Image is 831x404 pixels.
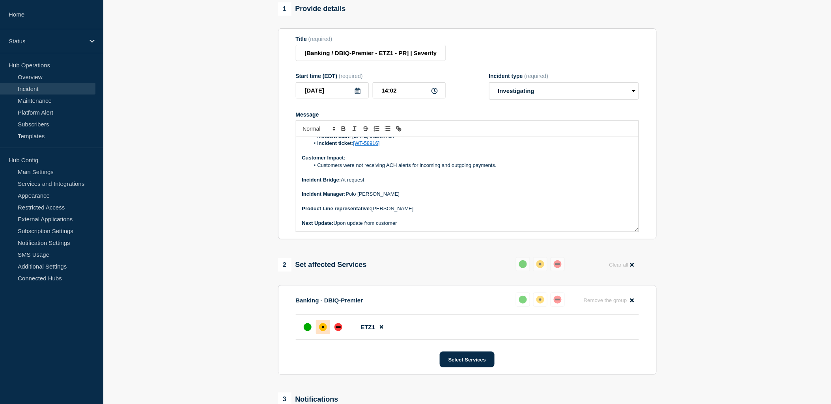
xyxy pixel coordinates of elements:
button: Toggle strikethrough text [360,124,371,133]
div: Message [296,111,639,118]
p: [PERSON_NAME] [302,205,633,212]
button: affected [533,257,547,271]
strong: Incident Bridge: [302,177,341,183]
button: Select Services [440,352,495,367]
p: Banking - DBIQ-Premier [296,297,363,304]
div: up [519,260,527,268]
button: Toggle bulleted list [382,124,393,133]
div: up [519,296,527,304]
div: down [554,260,562,268]
div: down [554,296,562,304]
p: Polo [PERSON_NAME] [302,191,633,198]
span: Font size [299,124,338,133]
strong: Incident start [317,133,350,139]
div: Start time (EDT) [296,73,446,79]
button: Toggle link [393,124,404,133]
strong: Incident ticket [317,140,352,146]
div: Incident type [489,73,639,79]
span: Remove the group [584,297,627,303]
div: Provide details [278,2,346,16]
span: (required) [308,36,332,42]
div: affected [536,296,544,304]
a: [WT-58916] [353,140,380,146]
div: up [304,323,312,331]
button: up [516,257,530,271]
button: up [516,293,530,307]
button: down [551,293,565,307]
li: : [310,140,633,147]
button: Clear all [604,257,639,272]
button: down [551,257,565,271]
div: down [334,323,342,331]
p: At request [302,176,633,183]
div: Title [296,36,446,42]
span: (required) [339,73,363,79]
span: 2 [278,258,291,272]
button: affected [533,293,547,307]
button: Toggle ordered list [371,124,382,133]
p: Upon update from customer [302,220,633,227]
button: Toggle italic text [349,124,360,133]
strong: Incident Manager: [302,191,346,197]
div: Message [296,137,639,232]
span: 1 [278,2,291,16]
strong: Customer Impact: [302,155,346,161]
p: Status [9,38,84,44]
button: Toggle bold text [338,124,349,133]
strong: Product Line representative: [302,206,372,211]
input: YYYY-MM-DD [296,82,369,98]
div: affected [536,260,544,268]
div: affected [319,323,327,331]
input: Title [296,45,446,61]
button: Remove the group [579,293,639,308]
span: ETZ1 [361,324,375,330]
strong: Next Update: [302,220,334,226]
div: Set affected Services [278,258,367,272]
span: (required) [525,73,549,79]
input: HH:MM [373,82,446,98]
select: Incident type [489,82,639,100]
li: Customers were not receiving ACH alerts for incoming and outgoing payments. [310,162,633,169]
